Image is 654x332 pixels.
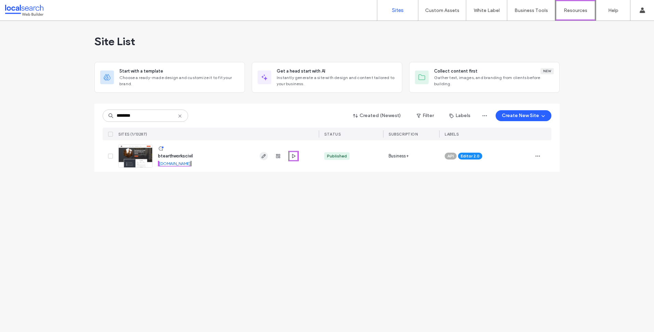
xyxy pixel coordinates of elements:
[94,35,135,48] span: Site List
[447,153,454,159] span: API
[434,68,478,75] span: Collect content first
[434,75,554,87] span: Gather text, images, and branding from clients before building.
[389,153,409,159] span: Business+
[514,8,548,13] label: Business Tools
[461,153,480,159] span: Editor 2.0
[158,153,193,158] a: btearthworkscivil
[324,132,341,137] span: STATUS
[474,8,500,13] label: White Label
[496,110,551,121] button: Create New Site
[540,68,554,74] div: New
[608,8,618,13] label: Help
[15,5,29,11] span: Help
[94,62,245,93] div: Start with a templateChoose a ready-made design and customize it to fit your brand.
[347,110,407,121] button: Created (Newest)
[445,132,459,137] span: LABELS
[118,132,147,137] span: SITES (1/13287)
[158,160,192,167] a: [DOMAIN_NAME]
[389,132,418,137] span: SUBSCRIPTION
[252,62,402,93] div: Get a head start with AIInstantly generate a site with design and content tailored to your business.
[425,8,459,13] label: Custom Assets
[119,75,239,87] span: Choose a ready-made design and customize it to fit your brand.
[327,153,347,159] div: Published
[277,75,396,87] span: Instantly generate a site with design and content tailored to your business.
[119,68,163,75] span: Start with a template
[443,110,476,121] button: Labels
[409,62,560,93] div: Collect content firstNewGather text, images, and branding from clients before building.
[277,68,325,75] span: Get a head start with AI
[410,110,441,121] button: Filter
[564,8,587,13] label: Resources
[392,7,404,13] label: Sites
